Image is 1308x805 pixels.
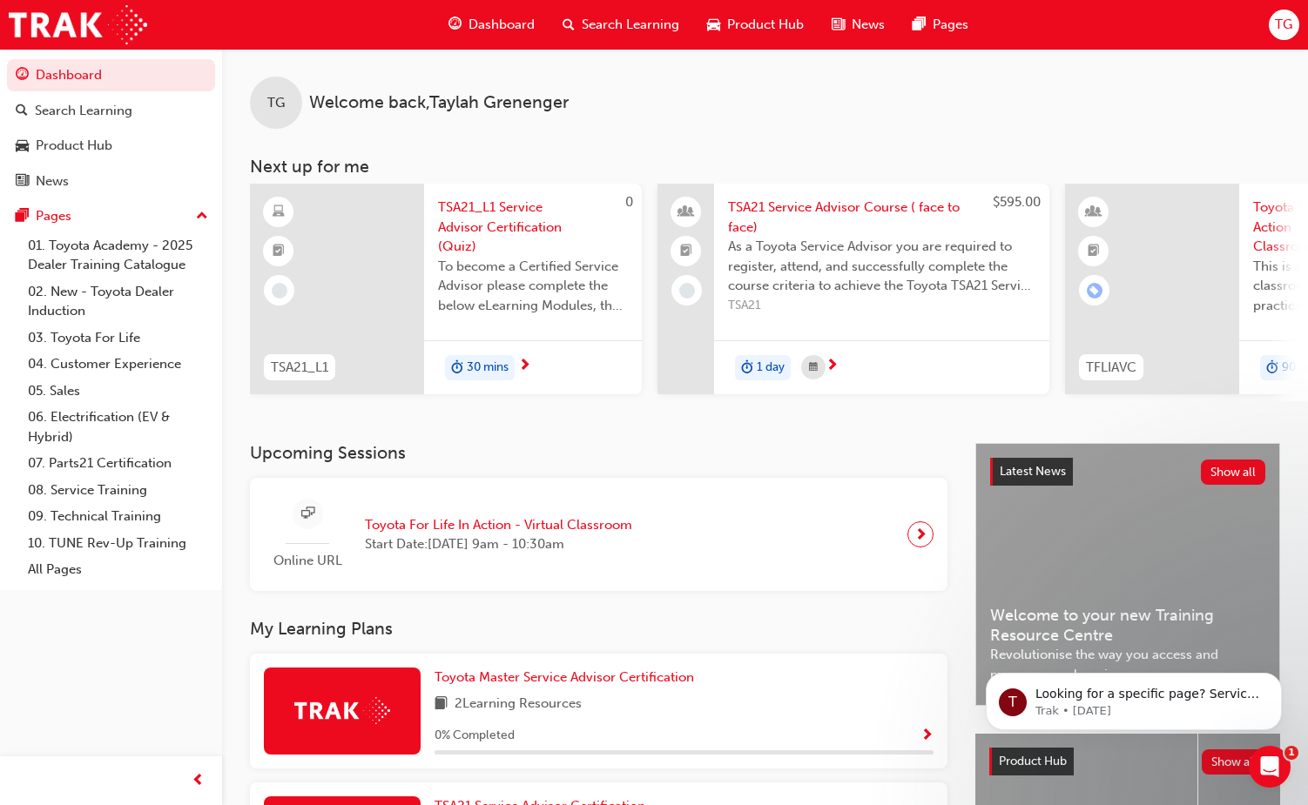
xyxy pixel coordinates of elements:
span: search-icon [563,14,575,36]
span: TG [267,93,285,113]
a: car-iconProduct Hub [693,7,818,43]
span: learningRecordVerb_NONE-icon [272,283,287,299]
span: Toyota For Life In Action - Virtual Classroom [365,515,632,535]
span: 2 Learning Resources [455,694,582,715]
span: book-icon [435,694,448,715]
a: All Pages [21,556,215,583]
div: Pages [36,206,71,226]
span: duration-icon [451,357,463,379]
img: Trak [294,697,390,724]
span: booktick-icon [273,240,285,263]
span: Online URL [264,551,351,571]
span: duration-icon [1266,357,1278,379]
a: search-iconSearch Learning [549,7,693,43]
span: TSA21_L1 [271,358,328,378]
a: Latest NewsShow allWelcome to your new Training Resource CentreRevolutionise the way you access a... [975,443,1280,706]
a: 01. Toyota Academy - 2025 Dealer Training Catalogue [21,232,215,278]
span: Welcome to your new Training Resource Centre [990,606,1265,645]
span: next-icon [826,359,839,374]
span: TSA21_L1 Service Advisor Certification (Quiz) [438,198,628,257]
span: booktick-icon [680,240,692,263]
div: Product Hub [36,136,112,156]
span: 30 mins [467,358,509,378]
a: 02. New - Toyota Dealer Induction [21,278,215,325]
span: next-icon [518,359,531,374]
span: TSA21 [728,296,1035,316]
a: 0TSA21_L1TSA21_L1 Service Advisor Certification (Quiz)To become a Certified Service Advisor pleas... [250,184,642,394]
span: Show Progress [920,728,934,744]
span: Welcome back , Taylah Grenenger [309,93,569,113]
span: pages-icon [913,14,926,36]
span: 0 [625,194,633,210]
span: Toyota Master Service Advisor Certification [435,669,694,685]
iframe: Intercom notifications message [960,636,1308,758]
span: learningResourceType_INSTRUCTOR_LED-icon [1088,201,1100,224]
a: Latest NewsShow all [990,458,1265,486]
span: Search Learning [582,15,679,35]
span: duration-icon [741,357,753,379]
span: sessionType_ONLINE_URL-icon [301,503,314,525]
button: Pages [7,200,215,232]
span: guage-icon [448,14,462,36]
a: Product HubShow all [989,748,1266,775]
span: To become a Certified Service Advisor please complete the below eLearning Modules, the Service Ad... [438,257,628,316]
a: 04. Customer Experience [21,351,215,378]
button: DashboardSearch LearningProduct HubNews [7,56,215,200]
span: 1 [1284,746,1298,760]
span: 1 day [757,358,785,378]
span: news-icon [832,14,845,36]
span: car-icon [707,14,720,36]
h3: Next up for me [222,157,1308,177]
a: pages-iconPages [899,7,982,43]
span: TG [1275,15,1292,35]
a: Dashboard [7,59,215,91]
a: Online URLToyota For Life In Action - Virtual ClassroomStart Date:[DATE] 9am - 10:30am [264,492,934,578]
span: 0 % Completed [435,726,515,746]
h3: Upcoming Sessions [250,443,947,463]
span: Product Hub [999,754,1067,768]
span: prev-icon [192,770,205,792]
a: guage-iconDashboard [435,7,549,43]
span: Dashboard [469,15,535,35]
span: Start Date: [DATE] 9am - 10:30am [365,534,632,554]
span: pages-icon [16,209,29,225]
span: TFLIAVC [1086,358,1136,378]
span: News [852,15,885,35]
span: booktick-icon [1088,240,1100,263]
button: TG [1269,10,1299,40]
a: 07. Parts21 Certification [21,450,215,477]
button: Show Progress [920,725,934,747]
a: News [7,165,215,198]
a: 03. Toyota For Life [21,325,215,352]
span: guage-icon [16,68,29,84]
span: TSA21 Service Advisor Course ( face to face) [728,198,1035,237]
a: 05. Sales [21,378,215,405]
span: search-icon [16,104,28,119]
span: Product Hub [727,15,804,35]
a: news-iconNews [818,7,899,43]
a: Product Hub [7,130,215,162]
span: $595.00 [993,194,1041,210]
img: Trak [9,5,147,44]
span: Pages [933,15,968,35]
span: As a Toyota Service Advisor you are required to register, attend, and successfully complete the c... [728,237,1035,296]
span: learningResourceType_ELEARNING-icon [273,201,285,224]
span: learningRecordVerb_NONE-icon [679,283,695,299]
a: 06. Electrification (EV & Hybrid) [21,404,215,450]
span: people-icon [680,201,692,224]
iframe: Intercom live chat [1249,746,1291,788]
button: Show all [1201,460,1266,485]
span: learningRecordVerb_ENROLL-icon [1087,283,1102,299]
span: news-icon [16,174,29,190]
h3: My Learning Plans [250,619,947,639]
a: 09. Technical Training [21,503,215,530]
a: 10. TUNE Rev-Up Training [21,530,215,557]
span: calendar-icon [809,357,818,379]
a: $595.00TSA21 Service Advisor Course ( face to face)As a Toyota Service Advisor you are required t... [657,184,1049,394]
span: Latest News [1000,464,1066,479]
